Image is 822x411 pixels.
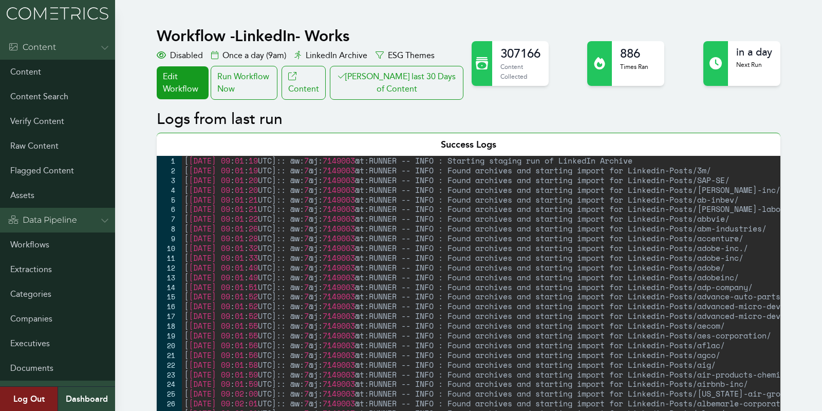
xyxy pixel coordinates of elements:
div: 13 [157,273,182,282]
div: Content [8,41,56,53]
div: ESG Themes [376,49,435,62]
div: 10 [157,243,182,253]
div: 23 [157,370,182,380]
p: Content Collected [500,62,540,82]
div: Run Workflow Now [211,66,277,100]
div: Once a day (9am) [211,49,286,62]
div: 19 [157,331,182,341]
div: Success Logs [157,133,780,156]
div: 9 [157,234,182,243]
div: 18 [157,321,182,331]
h2: Logs from last run [157,110,780,129]
a: Dashboard [58,387,115,411]
div: 6 [157,204,182,214]
p: Times Ran [620,62,648,72]
div: 7 [157,214,182,224]
button: [PERSON_NAME] last 30 Days of Content [330,66,463,100]
div: 4 [157,185,182,195]
div: 11 [157,253,182,263]
div: 25 [157,389,182,399]
div: LinkedIn Archive [294,49,367,62]
div: Disabled [157,49,203,62]
h2: 886 [620,45,648,62]
div: 26 [157,399,182,408]
div: 8 [157,224,182,234]
a: Content [282,66,326,100]
div: Data Pipeline [8,214,77,226]
p: Next Run [736,60,772,70]
a: Edit Workflow [157,66,208,99]
h2: 307166 [500,45,540,62]
div: 3 [157,175,182,185]
div: 20 [157,341,182,350]
div: 15 [157,292,182,301]
div: 22 [157,360,182,370]
div: 17 [157,311,182,321]
div: 5 [157,195,182,205]
h1: Workflow - LinkedIn- Works [157,27,465,45]
div: 2 [157,166,182,175]
div: 12 [157,263,182,273]
div: 24 [157,379,182,389]
div: 21 [157,350,182,360]
div: 16 [157,301,182,311]
div: 1 [157,156,182,166]
h2: in a day [736,45,772,60]
div: 14 [157,282,182,292]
